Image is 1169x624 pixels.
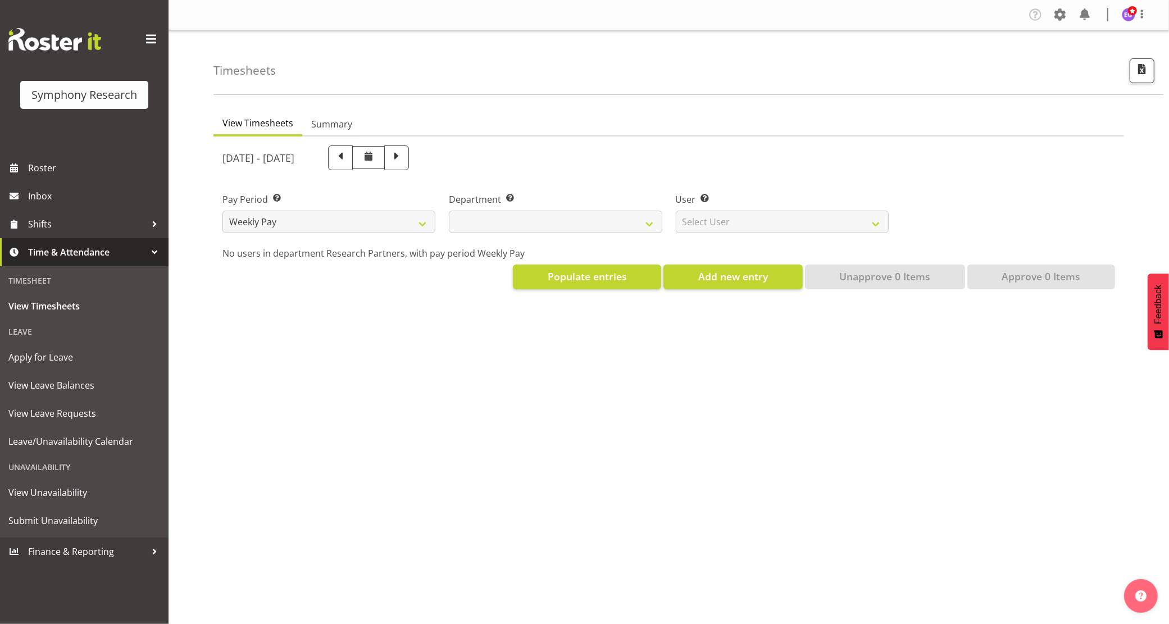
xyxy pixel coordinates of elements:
[31,86,137,103] div: Symphony Research
[663,265,802,289] button: Add new entry
[1148,274,1169,350] button: Feedback - Show survey
[311,117,352,131] span: Summary
[1135,590,1147,602] img: help-xxl-2.png
[548,269,627,284] span: Populate entries
[967,265,1115,289] button: Approve 0 Items
[1122,8,1135,21] img: emma-gannaway277.jpg
[28,543,146,560] span: Finance & Reporting
[8,377,160,394] span: View Leave Balances
[8,28,101,51] img: Rosterit website logo
[3,343,166,371] a: Apply for Leave
[222,247,1115,260] p: No users in department Research Partners, with pay period Weekly Pay
[513,265,661,289] button: Populate entries
[3,399,166,427] a: View Leave Requests
[805,265,965,289] button: Unapprove 0 Items
[28,244,146,261] span: Time & Attendance
[28,188,163,204] span: Inbox
[28,216,146,233] span: Shifts
[676,193,889,206] label: User
[8,433,160,450] span: Leave/Unavailability Calendar
[222,116,293,130] span: View Timesheets
[698,269,768,284] span: Add new entry
[8,484,160,501] span: View Unavailability
[8,405,160,422] span: View Leave Requests
[3,292,166,320] a: View Timesheets
[8,512,160,529] span: Submit Unavailability
[3,427,166,456] a: Leave/Unavailability Calendar
[1130,58,1154,83] button: Export CSV
[3,320,166,343] div: Leave
[222,193,435,206] label: Pay Period
[839,269,930,284] span: Unapprove 0 Items
[8,349,160,366] span: Apply for Leave
[213,64,276,77] h4: Timesheets
[1153,285,1163,324] span: Feedback
[222,152,294,164] h5: [DATE] - [DATE]
[8,298,160,315] span: View Timesheets
[3,507,166,535] a: Submit Unavailability
[3,371,166,399] a: View Leave Balances
[1002,269,1080,284] span: Approve 0 Items
[3,269,166,292] div: Timesheet
[449,193,662,206] label: Department
[3,456,166,479] div: Unavailability
[3,479,166,507] a: View Unavailability
[28,160,163,176] span: Roster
